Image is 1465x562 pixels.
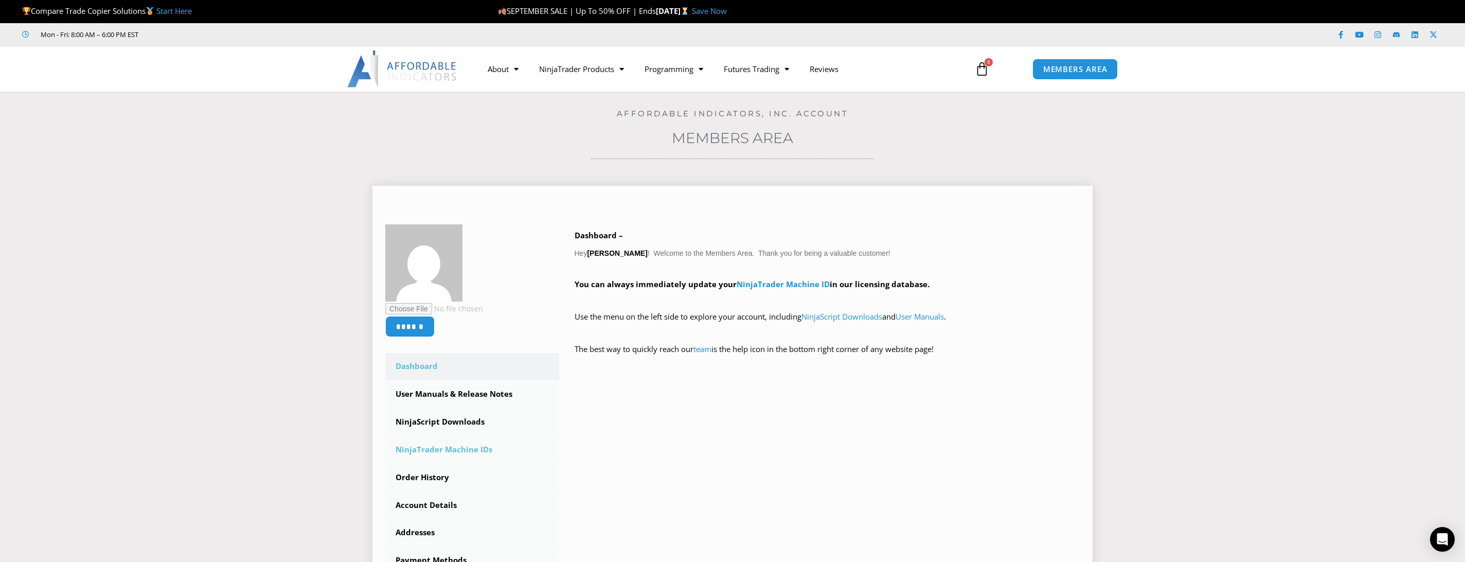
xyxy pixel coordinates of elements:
a: Programming [634,57,713,81]
a: Futures Trading [713,57,799,81]
img: ⌛ [681,7,689,15]
p: The best way to quickly reach our is the help icon in the bottom right corner of any website page! [575,342,1080,371]
img: 🍂 [498,7,506,15]
a: User Manuals & Release Notes [385,381,559,408]
a: Save Now [692,6,727,16]
a: Dashboard [385,353,559,380]
a: Start Here [156,6,192,16]
a: Reviews [799,57,849,81]
div: Open Intercom Messenger [1430,527,1455,552]
span: Mon - Fri: 8:00 AM – 6:00 PM EST [38,28,138,41]
a: NinjaScript Downloads [385,409,559,435]
span: 0 [985,58,993,66]
div: Hey ! Welcome to the Members Area. Thank you for being a valuable customer! [575,229,1080,371]
a: NinjaScript Downloads [801,311,882,322]
a: Order History [385,464,559,491]
a: NinjaTrader Machine ID [737,279,830,289]
img: 🏆 [23,7,30,15]
a: MEMBERS AREA [1032,59,1118,80]
strong: [DATE] [656,6,691,16]
strong: [PERSON_NAME] [587,249,647,257]
a: 0 [959,54,1005,84]
a: Account Details [385,492,559,519]
a: Affordable Indicators, Inc. Account [617,109,849,118]
a: About [477,57,529,81]
iframe: Customer reviews powered by Trustpilot [153,29,307,40]
a: team [693,344,711,354]
span: Compare Trade Copier Solutions [22,6,192,16]
b: Dashboard – [575,230,623,240]
img: 🥇 [146,7,154,15]
span: MEMBERS AREA [1043,65,1107,73]
a: Members Area [672,129,793,147]
a: Addresses [385,519,559,546]
img: deb828435ba0f5c51c63cd8f8269b12e92357ccb7efecc38edc8dc840745f3ab [385,224,462,302]
a: NinjaTrader Machine IDs [385,436,559,463]
strong: You can always immediately update your in our licensing database. [575,279,930,289]
a: User Manuals [896,311,944,322]
p: Use the menu on the left side to explore your account, including and . [575,310,1080,339]
span: SEPTEMBER SALE | Up To 50% OFF | Ends [498,6,656,16]
img: LogoAI | Affordable Indicators – NinjaTrader [347,50,458,87]
nav: Menu [477,57,963,81]
a: NinjaTrader Products [529,57,634,81]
